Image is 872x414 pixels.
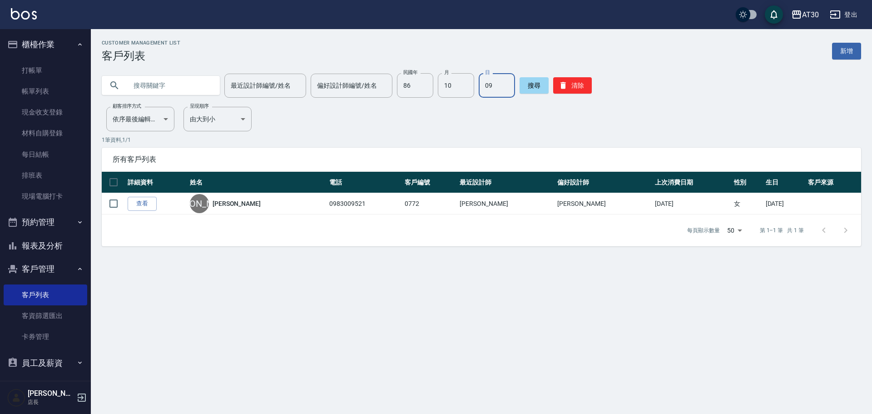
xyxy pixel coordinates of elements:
th: 客戶編號 [402,172,458,193]
h2: Customer Management List [102,40,180,46]
label: 民國年 [403,69,417,76]
label: 日 [485,69,490,76]
span: 所有客戶列表 [113,155,850,164]
td: [DATE] [653,193,731,214]
a: 現金收支登錄 [4,102,87,123]
button: AT30 [788,5,822,24]
th: 偏好設計師 [555,172,653,193]
input: 搜尋關鍵字 [127,73,213,98]
a: 新增 [832,43,861,60]
button: 員工及薪資 [4,351,87,375]
a: 現場電腦打卡 [4,186,87,207]
a: 打帳單 [4,60,87,81]
button: 清除 [553,77,592,94]
td: 0983009521 [327,193,402,214]
img: Logo [11,8,37,20]
a: 查看 [128,197,157,211]
a: 帳單列表 [4,81,87,102]
th: 最近設計師 [457,172,555,193]
th: 客戶來源 [806,172,861,193]
a: 每日結帳 [4,144,87,165]
p: 1 筆資料, 1 / 1 [102,136,861,144]
td: [PERSON_NAME] [555,193,653,214]
th: 電話 [327,172,402,193]
td: [DATE] [763,193,806,214]
button: 報表及分析 [4,234,87,258]
img: Person [7,389,25,407]
a: 排班表 [4,165,87,186]
a: 卡券管理 [4,326,87,347]
label: 呈現順序 [190,103,209,110]
a: 材料自購登錄 [4,123,87,144]
a: 客戶列表 [4,284,87,305]
p: 每頁顯示數量 [687,226,720,234]
th: 詳細資料 [125,172,188,193]
label: 月 [444,69,449,76]
label: 顧客排序方式 [113,103,141,110]
h5: [PERSON_NAME] [28,389,74,398]
button: 櫃檯作業 [4,33,87,56]
button: 客戶管理 [4,257,87,281]
button: save [765,5,783,24]
th: 生日 [763,172,806,193]
td: 女 [732,193,763,214]
td: [PERSON_NAME] [457,193,555,214]
th: 上次消費日期 [653,172,731,193]
p: 第 1–1 筆 共 1 筆 [760,226,804,234]
td: 0772 [402,193,458,214]
th: 姓名 [188,172,327,193]
button: 搜尋 [520,77,549,94]
th: 性別 [732,172,763,193]
div: 由大到小 [183,107,252,131]
div: [PERSON_NAME] [190,194,209,213]
button: 預約管理 [4,210,87,234]
div: 50 [723,218,745,243]
div: AT30 [802,9,819,20]
div: 依序最後編輯時間 [106,107,174,131]
p: 店長 [28,398,74,406]
a: 客資篩選匯出 [4,305,87,326]
button: 商品管理 [4,374,87,398]
button: 登出 [826,6,861,23]
a: [PERSON_NAME] [213,199,261,208]
h3: 客戶列表 [102,50,180,62]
